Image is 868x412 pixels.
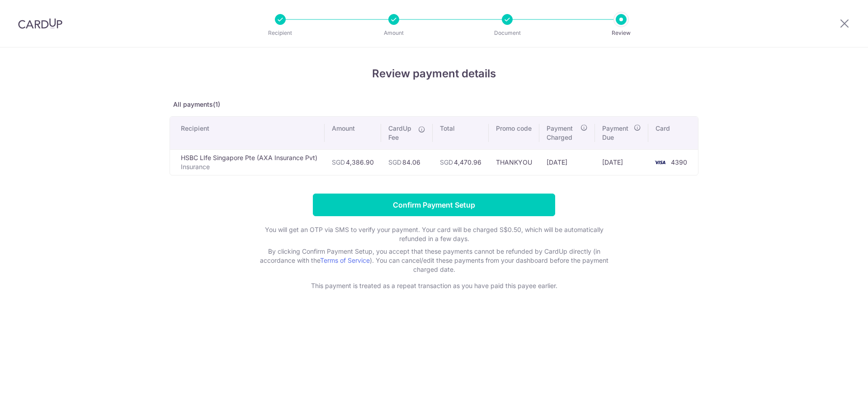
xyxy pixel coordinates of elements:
[247,28,314,38] p: Recipient
[325,117,381,149] th: Amount
[170,117,325,149] th: Recipient
[595,149,648,175] td: [DATE]
[253,281,615,290] p: This payment is treated as a repeat transaction as you have paid this payee earlier.
[433,149,489,175] td: 4,470.96
[170,100,698,109] p: All payments(1)
[671,158,687,166] span: 4390
[253,225,615,243] p: You will get an OTP via SMS to verify your payment. Your card will be charged S$0.50, which will ...
[388,124,414,142] span: CardUp Fee
[588,28,655,38] p: Review
[810,385,859,407] iframe: Opens a widget where you can find more information
[433,117,489,149] th: Total
[489,149,539,175] td: THANKYOU
[547,124,578,142] span: Payment Charged
[325,149,381,175] td: 4,386.90
[360,28,427,38] p: Amount
[181,162,317,171] p: Insurance
[388,158,401,166] span: SGD
[651,157,669,168] img: <span class="translation_missing" title="translation missing: en.account_steps.new_confirm_form.b...
[602,124,631,142] span: Payment Due
[320,256,370,264] a: Terms of Service
[332,158,345,166] span: SGD
[18,18,62,29] img: CardUp
[381,149,433,175] td: 84.06
[648,117,698,149] th: Card
[170,149,325,175] td: HSBC LIfe Singapore Pte (AXA Insurance Pvt)
[313,194,555,216] input: Confirm Payment Setup
[474,28,541,38] p: Document
[253,247,615,274] p: By clicking Confirm Payment Setup, you accept that these payments cannot be refunded by CardUp di...
[539,149,595,175] td: [DATE]
[489,117,539,149] th: Promo code
[170,66,698,82] h4: Review payment details
[440,158,453,166] span: SGD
